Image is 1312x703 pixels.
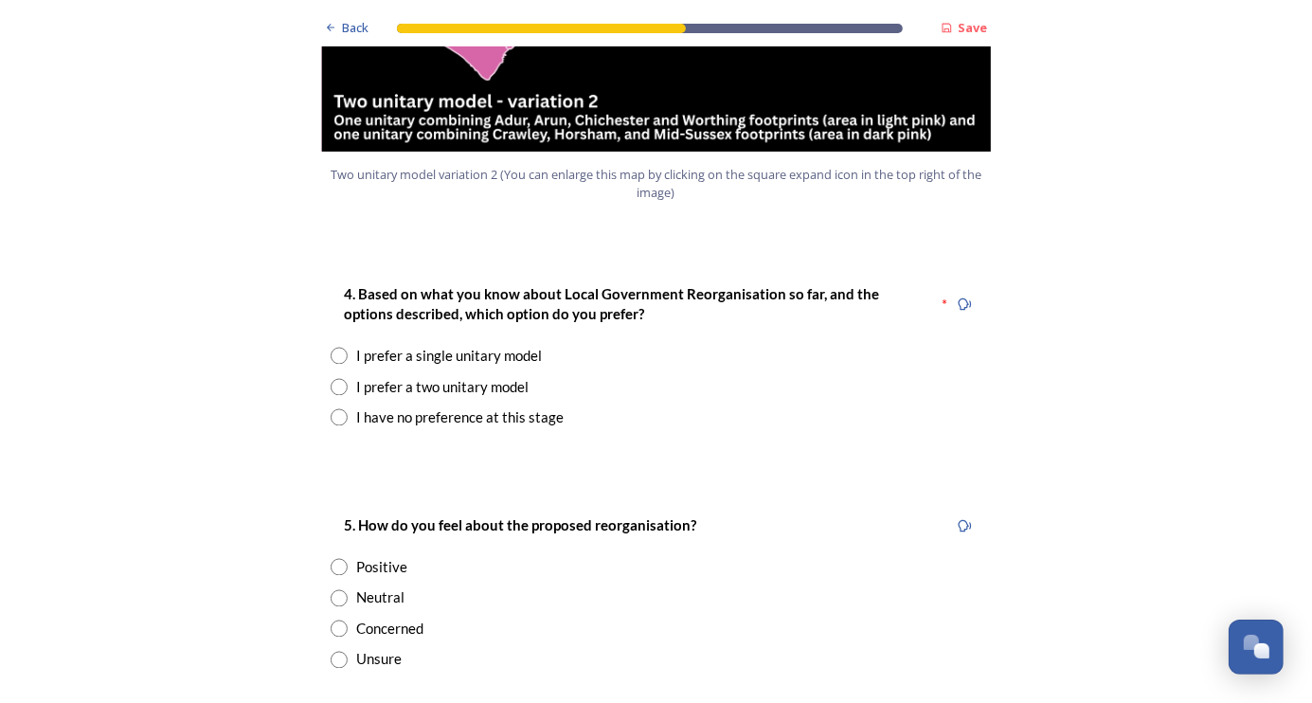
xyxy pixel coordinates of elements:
div: I have no preference at this stage [357,407,565,429]
div: Concerned [357,619,424,640]
div: I prefer a two unitary model [357,377,530,399]
div: Unsure [357,649,403,671]
span: Back [342,19,368,37]
div: Positive [357,557,408,579]
strong: 5. How do you feel about the proposed reorganisation? [345,517,697,534]
strong: 4. Based on what you know about Local Government Reorganisation so far, and the options described... [345,286,883,323]
button: Open Chat [1229,620,1284,675]
div: Neutral [357,587,405,609]
strong: Save [959,19,988,36]
div: I prefer a single unitary model [357,346,543,368]
span: Two unitary model variation 2 (You can enlarge this map by clicking on the square expand icon in ... [330,166,983,202]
